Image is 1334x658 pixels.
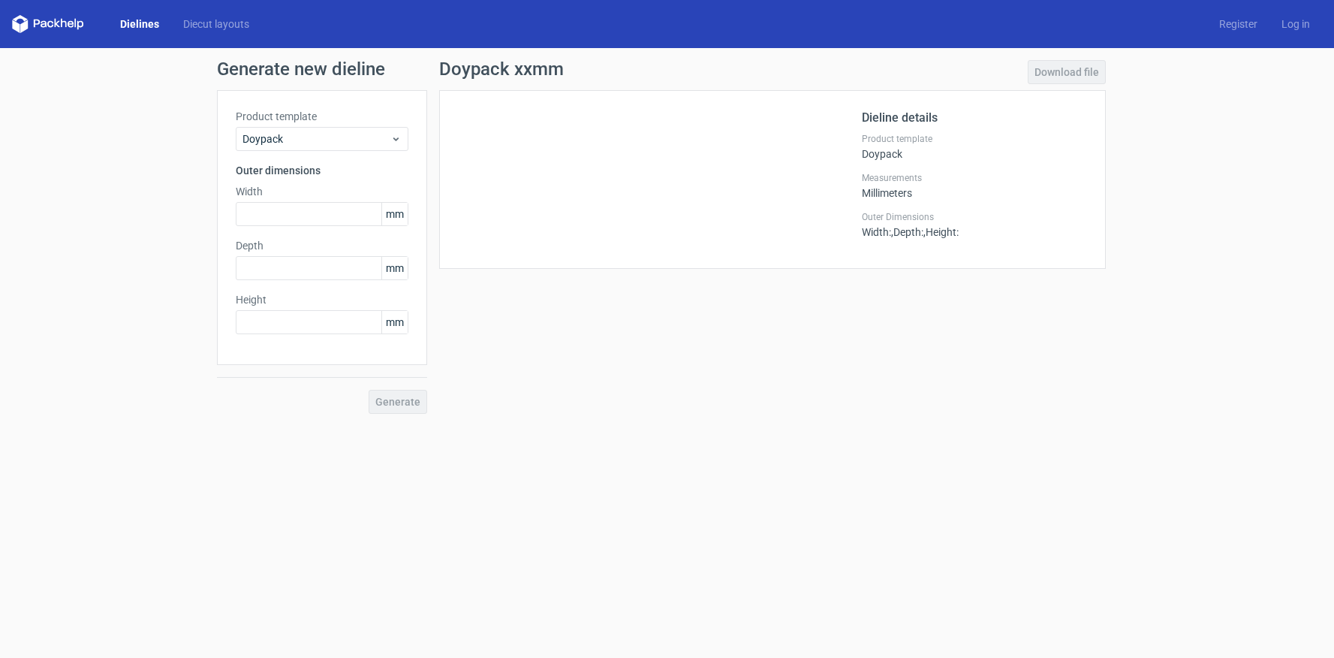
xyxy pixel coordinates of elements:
label: Measurements [862,172,1087,184]
span: mm [381,311,408,334]
a: Diecut layouts [171,17,261,32]
label: Depth [236,238,408,253]
label: Product template [236,109,408,124]
span: , Height : [923,226,959,238]
a: Dielines [108,17,171,32]
label: Width [236,184,408,199]
span: , Depth : [891,226,923,238]
h1: Doypack xxmm [439,60,564,78]
div: Millimeters [862,172,1087,199]
h1: Generate new dieline [217,60,1118,78]
label: Height [236,292,408,307]
div: Doypack [862,133,1087,160]
span: mm [381,257,408,279]
a: Register [1207,17,1269,32]
a: Log in [1269,17,1322,32]
label: Outer Dimensions [862,211,1087,223]
span: mm [381,203,408,225]
h3: Outer dimensions [236,163,408,178]
span: Doypack [242,131,390,146]
h2: Dieline details [862,109,1087,127]
label: Product template [862,133,1087,145]
span: Width : [862,226,891,238]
